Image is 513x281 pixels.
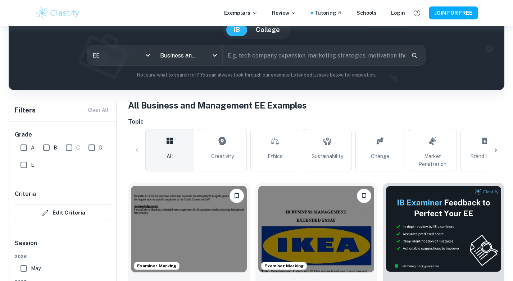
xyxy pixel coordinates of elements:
div: EE [87,45,155,65]
span: Ethics [268,152,282,160]
button: Open [210,50,220,60]
span: Brand Image [470,152,500,160]
p: Exemplars [224,9,258,17]
img: Thumbnail [386,186,501,272]
h6: Session [15,239,111,253]
button: Help and Feedback [411,7,423,19]
a: Tutoring [314,9,342,17]
h6: Topic [128,118,504,126]
button: Search [408,49,421,61]
input: E.g. tech company expansion, marketing strategies, motivation theories... [223,45,405,65]
button: College [249,23,287,36]
span: All [167,152,173,160]
span: Examiner Marking [134,263,179,269]
span: D [99,144,103,152]
img: Clastify logo [35,6,81,20]
button: Please log in to bookmark exemplars [230,189,244,203]
p: Review [272,9,296,17]
a: Login [391,9,405,17]
span: E [31,161,34,169]
button: Edit Criteria [15,204,111,221]
span: C [76,144,80,152]
span: Examiner Marking [262,263,307,269]
span: B [54,144,57,152]
p: Not sure what to search for? You can always look through our example Extended Essays below for in... [14,72,499,79]
h1: All Business and Management EE Examples [128,99,504,112]
span: Market Penetration [411,152,454,168]
h6: Filters [15,105,36,115]
button: Please log in to bookmark exemplars [357,189,371,203]
img: Business and Management EE example thumbnail: How does HYBE Corporation boost and main [131,186,247,272]
h6: Grade [15,130,111,139]
span: A [31,144,35,152]
span: Sustainability [312,152,343,160]
span: May [31,264,41,272]
h6: Criteria [15,190,36,198]
button: JOIN FOR FREE [429,6,478,19]
a: Schools [357,9,377,17]
span: Creativity [211,152,234,160]
span: 2026 [15,253,111,260]
button: IB [226,23,247,36]
span: Change [371,152,389,160]
img: Business and Management EE example thumbnail: To what extent have IKEA's in-store reta [258,186,374,272]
